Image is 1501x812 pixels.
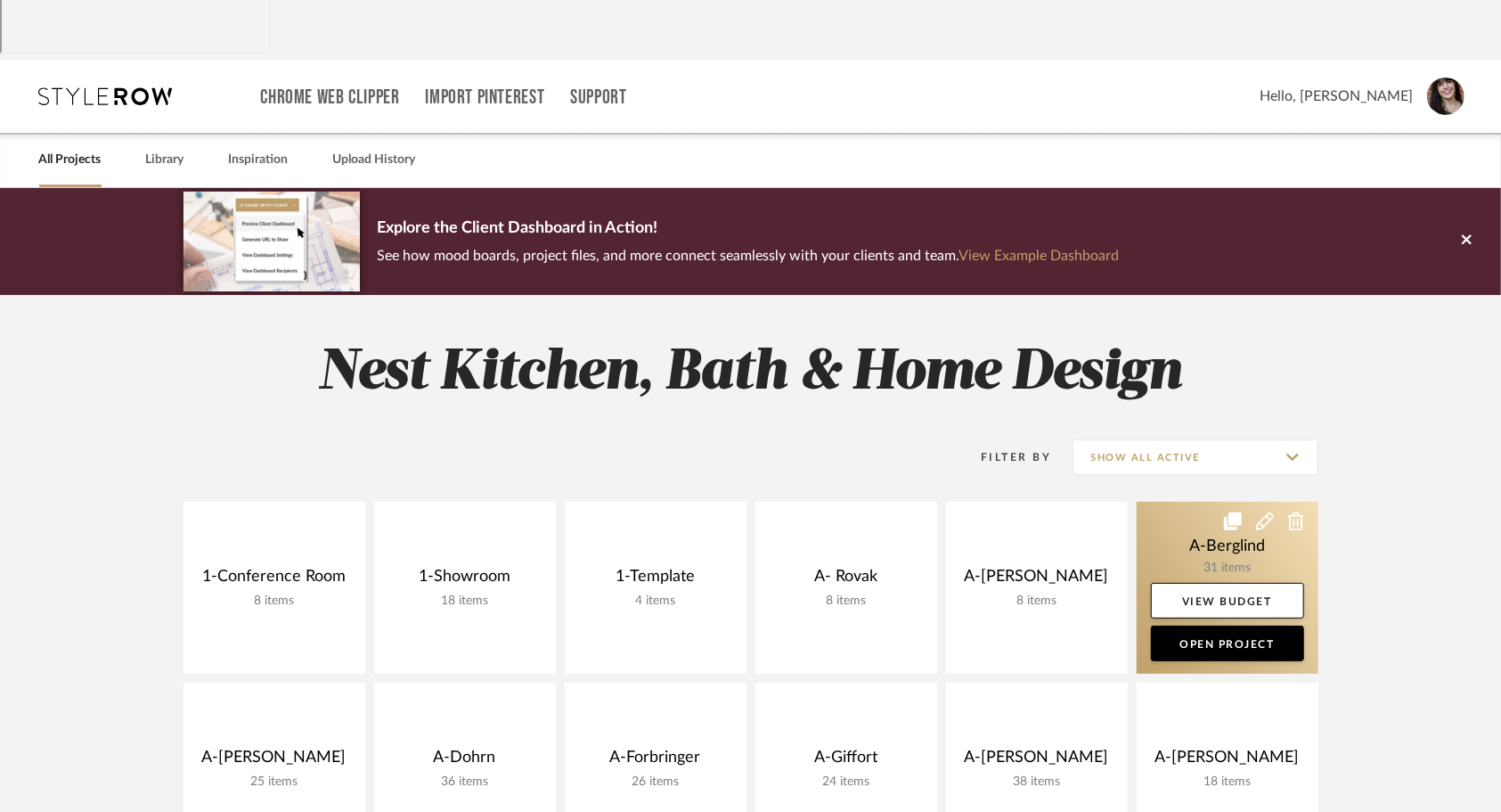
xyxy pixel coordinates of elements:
[960,748,1114,775] div: A-[PERSON_NAME]
[579,567,732,594] div: 1-Template
[579,775,732,790] div: 26 items
[1427,78,1464,115] img: avatar
[770,594,923,609] div: 8 items
[198,775,351,790] div: 25 items
[960,567,1114,594] div: A-[PERSON_NAME]
[198,567,351,594] div: 1-Conference Room
[959,249,1120,263] a: View Example Dashboard
[425,90,544,105] a: Import Pinterest
[388,567,542,594] div: 1-Showroom
[229,148,289,172] a: Inspiration
[146,148,184,172] a: Library
[960,594,1114,609] div: 8 items
[579,594,732,609] div: 4 items
[1260,86,1414,107] span: Hello, [PERSON_NAME]
[1151,748,1304,775] div: A-[PERSON_NAME]
[1151,626,1304,661] a: Open Project
[110,340,1392,406] h2: Nest Kitchen, Bath & Home Design
[770,775,923,790] div: 24 items
[960,775,1114,790] div: 38 items
[198,748,351,775] div: A-[PERSON_NAME]
[39,148,102,172] a: All Projects
[378,243,1120,268] p: See how mood boards, project files, and more connect seamlessly with your clients and team.
[388,775,542,790] div: 36 items
[184,192,360,291] img: d5d033c5-7b12-40c2-a960-1ecee1989c38.png
[770,748,923,775] div: A-Giffort
[388,748,542,775] div: A-Dohrn
[1151,583,1304,619] a: View Budget
[261,90,400,105] a: Chrome Web Clipper
[388,594,542,609] div: 18 items
[570,90,626,105] a: Support
[333,148,416,172] a: Upload History
[770,567,923,594] div: A- Rovak
[1151,775,1304,790] div: 18 items
[378,215,1120,243] p: Explore the Client Dashboard in Action!
[579,748,732,775] div: A-Forbringer
[198,594,351,609] div: 8 items
[959,448,1052,466] div: Filter By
